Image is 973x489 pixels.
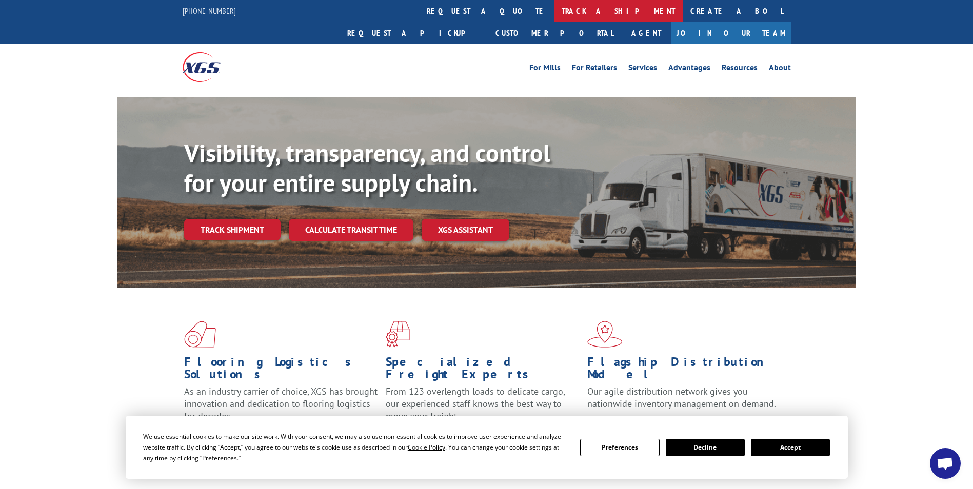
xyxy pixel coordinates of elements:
a: Customer Portal [488,22,621,44]
div: We use essential cookies to make our site work. With your consent, we may also use non-essential ... [143,431,568,463]
div: Cookie Consent Prompt [126,416,848,479]
h1: Specialized Freight Experts [386,356,580,385]
a: Agent [621,22,671,44]
a: XGS ASSISTANT [422,219,509,241]
a: Request a pickup [340,22,488,44]
a: For Mills [529,64,561,75]
img: xgs-icon-flagship-distribution-model-red [587,321,623,348]
a: Services [628,64,657,75]
img: xgs-icon-focused-on-flooring-red [386,321,410,348]
a: Calculate transit time [289,219,413,241]
span: Preferences [202,454,237,462]
button: Preferences [580,439,659,456]
a: Track shipment [184,219,281,240]
a: [PHONE_NUMBER] [183,6,236,16]
a: About [769,64,791,75]
div: Open chat [930,448,961,479]
span: Our agile distribution network gives you nationwide inventory management on demand. [587,385,776,410]
span: Cookie Policy [408,443,445,452]
button: Decline [666,439,745,456]
a: Advantages [668,64,710,75]
b: Visibility, transparency, and control for your entire supply chain. [184,137,550,198]
h1: Flagship Distribution Model [587,356,781,385]
h1: Flooring Logistics Solutions [184,356,378,385]
a: For Retailers [572,64,617,75]
button: Accept [751,439,830,456]
img: xgs-icon-total-supply-chain-intelligence-red [184,321,216,348]
span: As an industry carrier of choice, XGS has brought innovation and dedication to flooring logistics... [184,385,378,422]
p: From 123 overlength loads to delicate cargo, our experienced staff knows the best way to move you... [386,385,580,431]
a: Join Our Team [671,22,791,44]
a: Resources [722,64,758,75]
